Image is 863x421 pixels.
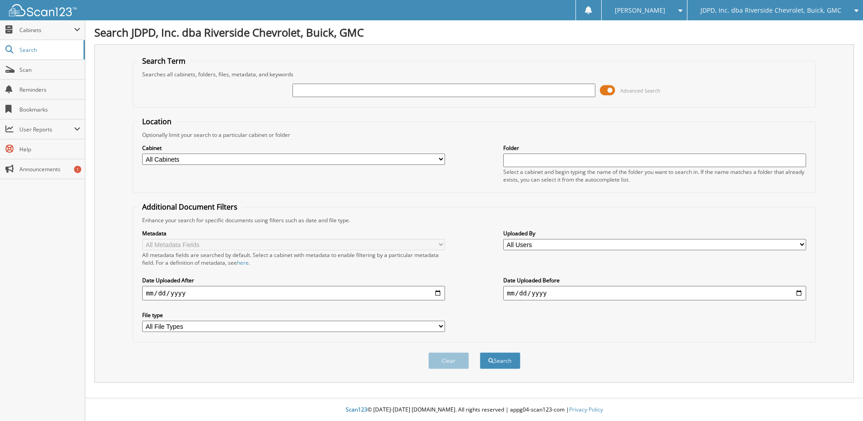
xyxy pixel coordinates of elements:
[142,311,445,319] label: File type
[142,144,445,152] label: Cabinet
[237,259,249,267] a: here
[480,352,520,369] button: Search
[503,229,806,237] label: Uploaded By
[615,8,665,13] span: [PERSON_NAME]
[142,251,445,267] div: All metadata fields are searched by default. Select a cabinet with metadata to enable filtering b...
[19,106,80,113] span: Bookmarks
[85,399,863,421] div: © [DATE]-[DATE] [DOMAIN_NAME]. All rights reserved | appg04-scan123-com |
[94,25,854,40] h1: Search JDPD, Inc. dba Riverside Chevrolet, Buick, GMC
[142,229,445,237] label: Metadata
[138,202,242,212] legend: Additional Document Filters
[701,8,841,13] span: JDPD, Inc. dba Riverside Chevrolet, Buick, GMC
[503,168,806,183] div: Select a cabinet and begin typing the name of the folder you want to search in. If the name match...
[19,86,80,94] span: Reminders
[138,216,811,224] div: Enhance your search for specific documents using filters such as date and file type.
[142,276,445,284] label: Date Uploaded After
[428,352,469,369] button: Clear
[138,117,176,126] legend: Location
[142,286,445,300] input: start
[503,276,806,284] label: Date Uploaded Before
[19,165,80,173] span: Announcements
[569,406,603,413] a: Privacy Policy
[19,66,80,74] span: Scan
[346,406,367,413] span: Scan123
[503,286,806,300] input: end
[19,26,74,34] span: Cabinets
[19,46,79,54] span: Search
[138,56,190,66] legend: Search Term
[74,166,81,173] div: 1
[620,87,660,94] span: Advanced Search
[9,4,77,16] img: scan123-logo-white.svg
[138,70,811,78] div: Searches all cabinets, folders, files, metadata, and keywords
[19,145,80,153] span: Help
[138,131,811,139] div: Optionally limit your search to a particular cabinet or folder
[19,126,74,133] span: User Reports
[503,144,806,152] label: Folder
